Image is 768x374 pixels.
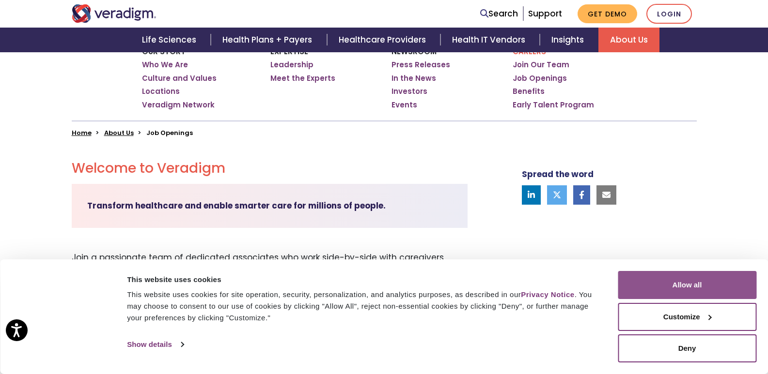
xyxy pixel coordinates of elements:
a: Login [646,4,692,24]
a: Who We Are [142,60,188,70]
div: This website uses cookies for site operation, security, personalization, and analytics purposes, ... [127,289,596,324]
a: Support [528,8,562,19]
a: Get Demo [578,4,637,23]
a: Job Openings [513,74,567,83]
div: This website uses cookies [127,274,596,285]
h2: Welcome to Veradigm [72,160,468,177]
a: Search [480,7,518,20]
a: Show details [127,337,183,352]
a: Press Releases [392,60,450,70]
a: Join Our Team [513,60,569,70]
strong: Spread the word [522,168,594,180]
a: Health IT Vendors [440,28,540,52]
a: Veradigm Network [142,100,215,110]
a: Insights [540,28,598,52]
a: In the News [392,74,436,83]
a: Health Plans + Payers [211,28,327,52]
a: About Us [598,28,659,52]
a: Privacy Notice [521,290,574,299]
a: Healthcare Providers [327,28,440,52]
button: Deny [618,334,756,362]
a: Life Sciences [130,28,211,52]
button: Customize [618,303,756,331]
button: Allow all [618,271,756,299]
a: About Us [104,128,134,137]
a: Culture and Values [142,74,217,83]
a: Meet the Experts [270,74,335,83]
a: Home [72,128,92,137]
a: Events [392,100,417,110]
a: Investors [392,87,427,96]
a: Locations [142,87,180,96]
p: Join a passionate team of dedicated associates who work side-by-side with caregivers, developers,... [72,251,468,317]
a: Leadership [270,60,313,70]
img: Veradigm logo [72,4,157,23]
a: Early Talent Program [513,100,594,110]
strong: Transform healthcare and enable smarter care for millions of people. [87,200,386,211]
a: Benefits [513,87,545,96]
